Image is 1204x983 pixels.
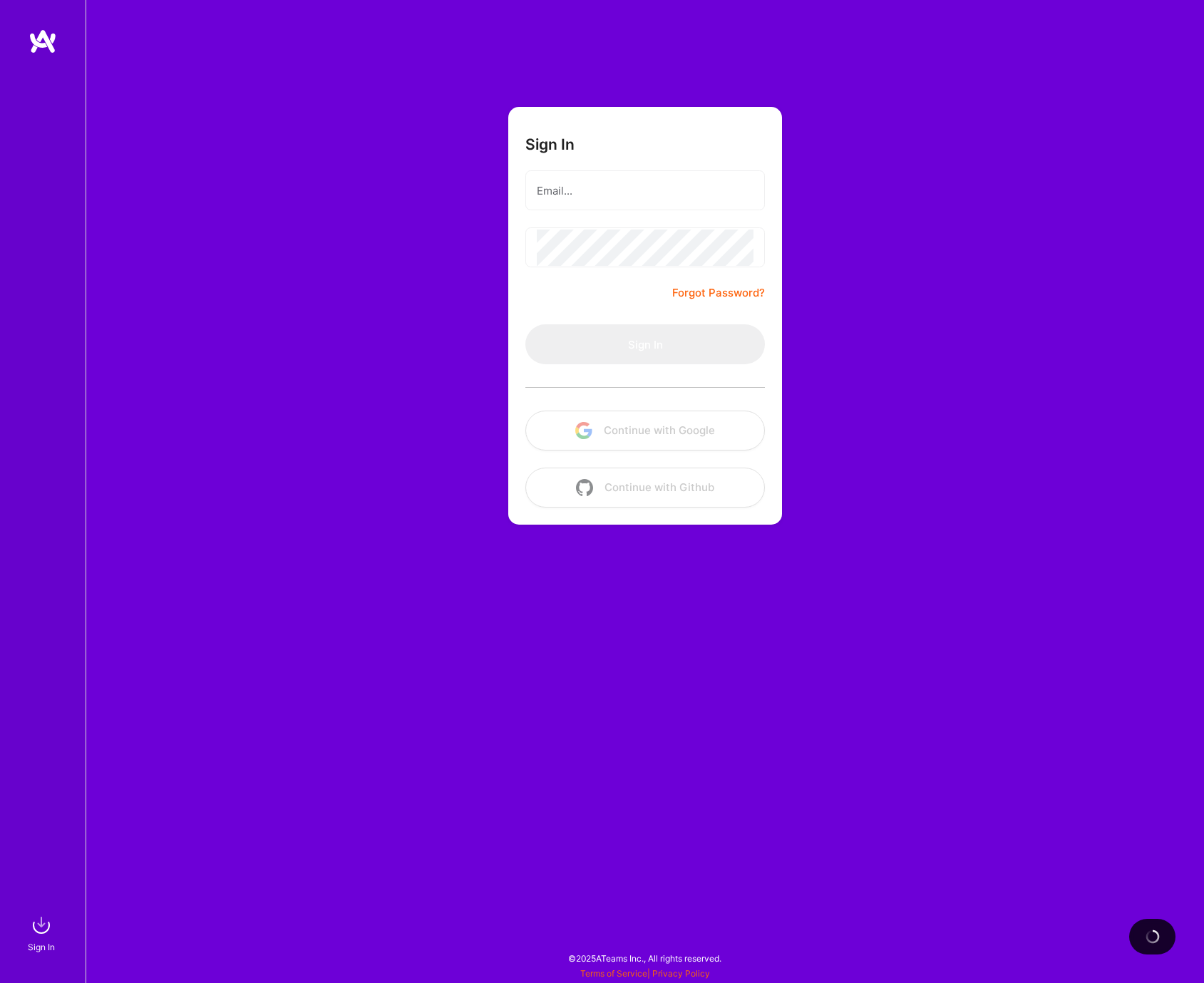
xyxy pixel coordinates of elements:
[575,422,592,439] img: icon
[576,479,593,496] img: icon
[30,911,56,954] a: sign inSign In
[580,968,647,979] a: Terms of Service
[537,173,753,209] input: Email...
[29,29,57,54] img: logo
[86,940,1204,976] div: © 2025 ATeams Inc., All rights reserved.
[525,135,575,153] h3: Sign In
[652,968,710,979] a: Privacy Policy
[27,911,56,940] img: sign in
[672,284,765,302] a: Forgot Password?
[28,940,55,954] div: Sign In
[580,968,710,979] span: |
[525,468,765,508] button: Continue with Github
[1146,930,1160,944] img: loading
[525,411,765,451] button: Continue with Google
[525,324,765,364] button: Sign In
